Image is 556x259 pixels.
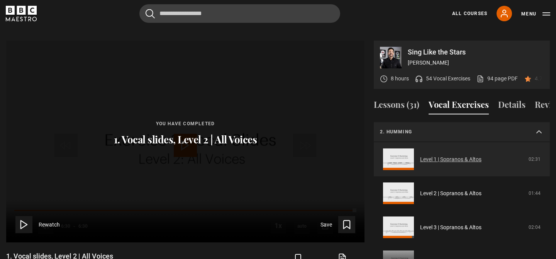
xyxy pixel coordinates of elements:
a: Level 3 | Sopranos & Altos [420,223,481,232]
p: [PERSON_NAME] [408,59,544,67]
button: Toggle navigation [521,10,550,18]
p: 54 Vocal Exercises [426,75,470,83]
svg: BBC Maestro [6,6,37,21]
a: 94 page PDF [476,75,518,83]
button: Rewatch [15,216,60,233]
button: Details [498,98,525,114]
span: Save [320,221,332,229]
p: 8 hours [391,75,409,83]
p: You have completed [114,120,257,127]
p: Sing Like the Stars [408,49,544,56]
button: Save [320,216,355,233]
a: All Courses [452,10,487,17]
button: Submit the search query [146,9,155,19]
a: Level 1 | Sopranos & Altos [420,155,481,164]
p: 2. Humming [380,128,525,135]
span: Rewatch [39,221,60,229]
input: Search [139,4,340,23]
p: 1. Vocal slides, Level 2 | All Voices [114,133,257,146]
a: Level 2 | Sopranos & Altos [420,189,481,198]
summary: 2. Humming [374,122,550,142]
button: Vocal Exercises [429,98,489,114]
button: Lessons (31) [374,98,419,114]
